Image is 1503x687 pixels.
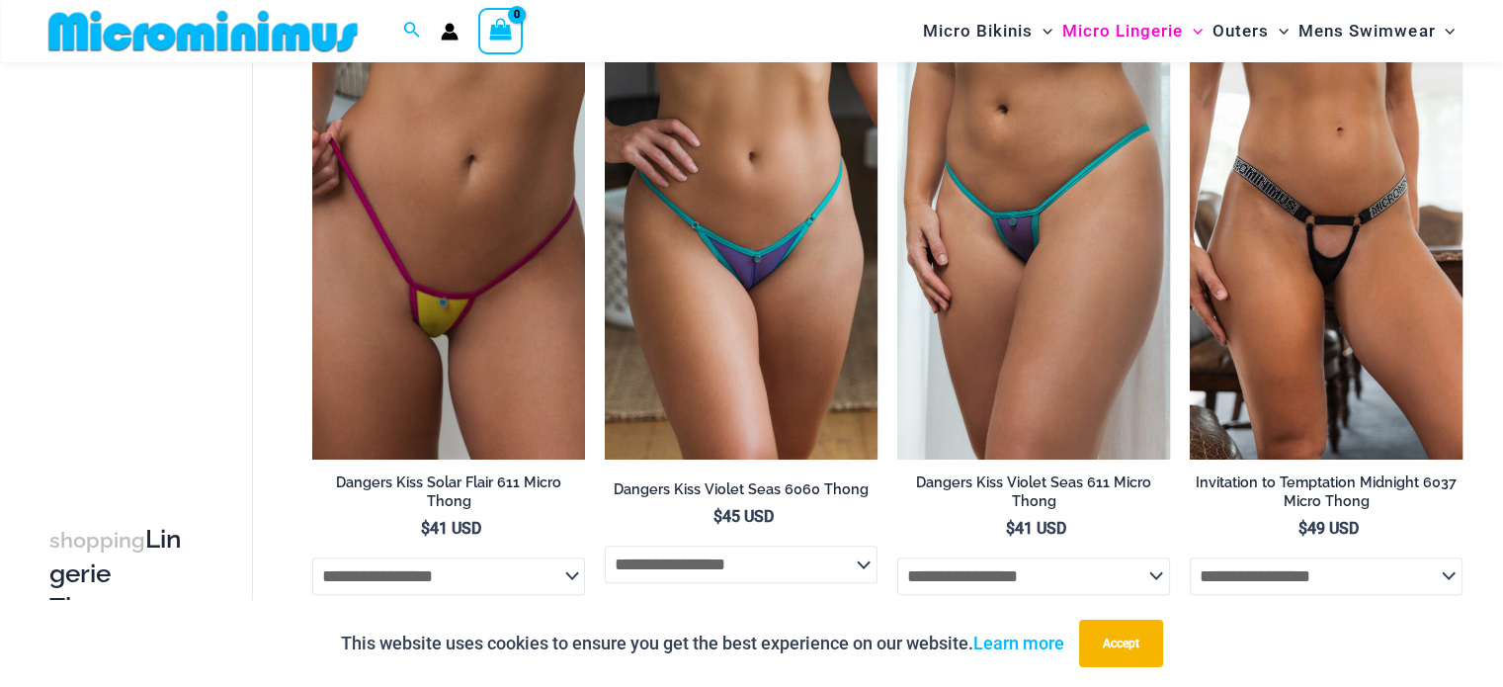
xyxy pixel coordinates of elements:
a: Mens SwimwearMenu ToggleMenu Toggle [1294,6,1460,56]
a: Dangers Kiss Violet Seas 6060 Thong 01Dangers Kiss Violet Seas 6060 Thong 02Dangers Kiss Violet S... [605,50,877,460]
span: Menu Toggle [1033,6,1052,56]
a: Invitation to Temptation Midnight 6037 Micro Thong [1190,473,1462,518]
a: Learn more [973,633,1064,653]
span: Outers [1212,6,1269,56]
span: shopping [49,528,145,553]
a: OutersMenu ToggleMenu Toggle [1208,6,1294,56]
span: $ [713,507,722,526]
a: Dangers Kiss Violet Seas 611 Micro 01Dangers Kiss Violet Seas 1060 Bra 611 Micro 05Dangers Kiss V... [897,50,1170,460]
span: Micro Lingerie [1062,6,1183,56]
h2: Dangers Kiss Violet Seas 611 Micro Thong [897,473,1170,510]
span: Menu Toggle [1183,6,1203,56]
bdi: 41 USD [1006,519,1066,538]
h2: Invitation to Temptation Midnight 6037 Micro Thong [1190,473,1462,510]
span: Mens Swimwear [1298,6,1435,56]
img: Dangers Kiss Violet Seas 6060 Thong 01 [605,50,877,460]
a: Dangers Kiss Solar Flair 611 Micro 01Dangers Kiss Solar Flair 611 Micro 02Dangers Kiss Solar Flai... [312,50,585,460]
a: View Shopping Cart, empty [478,8,524,53]
img: Invitation to Temptation Midnight Thong 1954 01 [1190,50,1462,460]
a: Dangers Kiss Solar Flair 611 Micro Thong [312,473,585,518]
span: Menu Toggle [1435,6,1455,56]
img: MM SHOP LOGO FLAT [41,9,366,53]
h2: Dangers Kiss Solar Flair 611 Micro Thong [312,473,585,510]
span: Menu Toggle [1269,6,1289,56]
bdi: 41 USD [421,519,481,538]
img: Dangers Kiss Solar Flair 611 Micro 01 [312,50,585,460]
a: Invitation to Temptation Midnight Thong 1954 01Invitation to Temptation Midnight Thong 1954 02Inv... [1190,50,1462,460]
nav: Site Navigation [915,3,1463,59]
h2: Dangers Kiss Violet Seas 6060 Thong [605,480,877,499]
span: $ [421,519,430,538]
button: Accept [1079,620,1163,667]
a: Account icon link [441,23,459,41]
bdi: 49 USD [1298,519,1359,538]
a: Micro BikinisMenu ToggleMenu Toggle [918,6,1057,56]
p: This website uses cookies to ensure you get the best experience on our website. [341,629,1064,658]
a: Dangers Kiss Violet Seas 611 Micro Thong [897,473,1170,518]
img: Dangers Kiss Violet Seas 611 Micro 01 [897,50,1170,460]
a: Micro LingerieMenu ToggleMenu Toggle [1057,6,1208,56]
h3: Lingerie Thongs [49,523,183,624]
a: Search icon link [403,19,421,43]
a: Dangers Kiss Violet Seas 6060 Thong [605,480,877,506]
iframe: TrustedSite Certified [49,66,227,462]
span: $ [1298,519,1307,538]
bdi: 45 USD [713,507,774,526]
span: $ [1006,519,1015,538]
span: Micro Bikinis [923,6,1033,56]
